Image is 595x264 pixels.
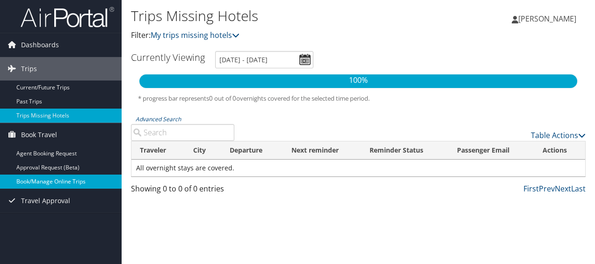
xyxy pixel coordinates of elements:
h1: Trips Missing Hotels [131,6,434,26]
a: First [523,183,539,194]
th: City: activate to sort column ascending [185,141,221,160]
span: [PERSON_NAME] [518,14,576,24]
h3: Currently Viewing [131,51,205,64]
th: Passenger Email: activate to sort column ascending [449,141,534,160]
input: [DATE] - [DATE] [215,51,313,68]
div: Showing 0 to 0 of 0 entries [131,183,234,199]
img: airportal-logo.png [21,6,114,28]
a: Last [571,183,586,194]
td: All overnight stays are covered. [131,160,585,176]
a: Next [555,183,571,194]
th: Reminder Status [361,141,449,160]
span: Book Travel [21,123,57,147]
span: 0 out of 0 [209,94,236,103]
th: Actions [534,141,585,160]
th: Traveler: activate to sort column ascending [131,141,185,160]
p: Filter: [131,29,434,42]
th: Next reminder [283,141,361,160]
h5: * progress bar represents overnights covered for the selected time period. [138,94,579,103]
a: Advanced Search [136,115,181,123]
span: Trips [21,57,37,81]
p: 100% [139,74,577,87]
th: Departure: activate to sort column descending [221,141,283,160]
span: Dashboards [21,33,59,57]
a: Prev [539,183,555,194]
span: Travel Approval [21,189,70,213]
input: Advanced Search [131,124,234,141]
a: Table Actions [531,130,586,140]
a: My trips missing hotels [151,30,239,40]
a: [PERSON_NAME] [512,5,586,33]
